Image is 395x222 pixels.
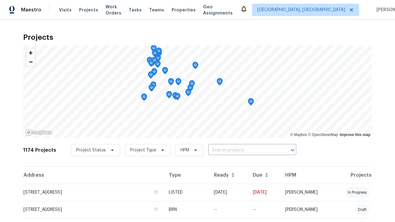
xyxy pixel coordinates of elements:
div: Map marker [166,91,172,101]
div: in progress [345,187,369,198]
span: Projects [79,7,98,13]
div: draft [355,204,369,215]
button: Zoom in [26,48,35,57]
button: Copy Address [153,207,159,212]
th: Due [248,166,280,184]
td: [DATE] [248,184,280,201]
div: Map marker [151,68,157,78]
div: Map marker [155,60,161,70]
div: Map marker [147,57,153,66]
td: [STREET_ADDRESS] [23,184,164,201]
th: Projects [332,166,372,184]
span: Tasks [129,8,142,12]
div: Map marker [187,84,193,94]
td: -- [209,201,248,218]
div: Map marker [148,60,154,69]
canvas: Map [23,45,372,138]
div: Map marker [148,84,155,94]
div: Map marker [150,81,156,91]
div: Map marker [217,78,223,88]
span: Maestro [21,7,41,13]
th: Type [164,166,209,184]
a: Improve this map [340,133,370,137]
div: Map marker [156,47,162,57]
th: Address [23,166,164,184]
input: Search projects [208,146,279,155]
div: Map marker [248,98,254,108]
div: Map marker [150,58,156,68]
td: LISTED [164,184,209,201]
div: Map marker [155,55,161,64]
div: Map marker [174,93,181,102]
th: HPM [280,166,332,184]
a: Mapbox homepage [25,129,52,136]
span: Visits [59,7,72,13]
td: BRN [164,201,209,218]
div: Map marker [151,45,157,54]
a: OpenStreetMap [308,133,338,137]
div: Map marker [172,92,178,102]
div: Map marker [152,57,158,66]
td: [DATE] [209,184,248,201]
div: Map marker [141,93,147,103]
div: Map marker [152,50,158,59]
span: Teams [149,7,164,13]
div: Map marker [175,78,181,88]
td: [PERSON_NAME] [280,184,332,201]
h2: 1174 Projects [23,147,56,153]
span: Zoom out [26,58,35,66]
button: Zoom out [26,57,35,66]
span: Project Type [130,147,156,153]
span: Project Status [76,147,106,153]
div: Map marker [185,89,191,98]
button: Open [288,146,297,154]
a: Mapbox [290,133,307,137]
th: Ready [209,166,248,184]
td: Resale COE 2025-09-23T00:00:00.000Z [248,201,280,218]
div: Map marker [168,78,174,88]
span: HPM [181,147,189,153]
div: Map marker [192,62,198,71]
span: Work Orders [106,4,121,16]
span: Properties [172,7,196,13]
span: [GEOGRAPHIC_DATA], [GEOGRAPHIC_DATA] [257,7,345,13]
td: [STREET_ADDRESS] [23,201,164,218]
span: Geo Assignments [203,4,233,16]
div: Map marker [189,80,195,90]
td: [PERSON_NAME] [280,201,332,218]
div: Map marker [148,71,154,81]
button: Copy Address [153,189,159,195]
h2: Projects [23,34,372,40]
div: Map marker [162,67,168,76]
